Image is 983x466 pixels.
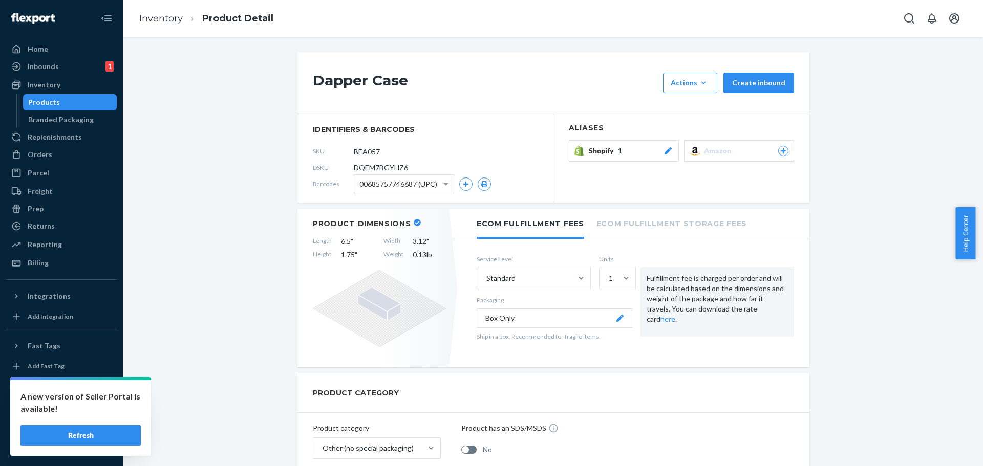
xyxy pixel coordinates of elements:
div: Billing [28,258,49,268]
a: Prep [6,201,117,217]
div: Branded Packaging [28,115,94,125]
div: 1 [609,273,613,283]
span: 1.75 [341,250,374,260]
p: A new version of Seller Portal is available! [20,390,141,415]
a: here [660,315,675,323]
span: Weight [383,250,403,260]
button: Fast Tags [6,338,117,354]
span: identifiers & barcodes [313,124,538,135]
span: DSKU [313,163,354,172]
button: Help Center [955,207,975,259]
a: Billing [6,255,117,271]
span: " [355,250,357,259]
a: Products [23,94,117,110]
span: Amazon [704,146,735,156]
h1: Dapper Case [313,73,658,93]
span: 0.13 lb [413,250,446,260]
button: Open Search Box [899,8,920,29]
div: Standard [486,273,516,283]
p: Packaging [477,296,632,304]
a: Replenishments [6,129,117,145]
button: Open account menu [944,8,965,29]
div: Other (no special packaging) [323,443,414,453]
span: " [426,237,429,246]
button: Close Navigation [96,8,117,29]
ol: breadcrumbs [131,4,282,34]
div: Prep [28,204,44,214]
span: Barcodes [313,180,354,188]
div: Inbounds [28,61,59,72]
p: Product category [313,423,441,433]
p: Ship in a box. Recommended for fragile items. [477,332,632,341]
div: Integrations [28,291,71,301]
div: Parcel [28,168,49,178]
img: Flexport logo [11,13,55,24]
div: Fulfillment fee is charged per order and will be calculated based on the dimensions and weight of... [640,267,794,337]
div: Freight [28,186,53,196]
span: " [351,237,353,246]
button: Give Feedback [6,437,117,454]
input: Other (no special packaging) [322,443,323,453]
div: Reporting [28,239,62,250]
span: SKU [313,147,354,156]
h2: PRODUCT CATEGORY [313,384,399,402]
button: Open notifications [922,8,942,29]
a: Branded Packaging [23,112,117,128]
h2: Product Dimensions [313,219,411,228]
span: Height [313,250,332,260]
p: Product has an SDS/MSDS [461,423,546,433]
button: Actions [663,73,717,93]
li: Ecom Fulfillment Storage Fees [596,209,747,237]
div: Fast Tags [28,341,60,351]
span: 1 [618,146,622,156]
li: Ecom Fulfillment Fees [477,209,584,239]
span: Length [313,236,332,247]
a: Freight [6,183,117,199]
a: Orders [6,146,117,163]
input: Standard [485,273,486,283]
a: Reporting [6,236,117,253]
a: Settings [6,385,117,402]
span: 6.5 [341,236,374,247]
span: 3.12 [413,236,446,247]
div: Actions [671,78,710,88]
iframe: Opens a widget where you can chat to one of our agents [918,435,973,461]
div: Inventory [28,80,60,90]
a: Product Detail [202,13,273,24]
button: Talk to Support [6,403,117,419]
a: Inbounds1 [6,58,117,75]
div: Home [28,44,48,54]
span: Shopify [589,146,618,156]
a: Returns [6,218,117,234]
button: Create inbound [723,73,794,93]
label: Units [599,255,632,263]
a: Inventory [6,77,117,93]
div: Orders [28,149,52,160]
div: Add Fast Tag [28,362,65,370]
button: Shopify1 [569,140,679,162]
div: Replenishments [28,132,82,142]
span: 00685757746687 (UPC) [359,175,437,193]
a: Parcel [6,165,117,181]
span: No [483,445,492,455]
button: Box Only [477,308,632,328]
button: Integrations [6,288,117,304]
div: Products [28,97,60,107]
a: Add Integration [6,308,117,325]
a: Inventory [139,13,183,24]
div: Returns [28,221,55,231]
button: Amazon [684,140,794,162]
a: Help Center [6,420,117,436]
input: 1 [608,273,609,283]
label: Service Level [477,255,591,263]
h2: Aliases [569,124,794,132]
a: Add Fast Tag [6,358,117,374]
div: 1 [105,61,114,72]
span: DQEM7BGYHZ6 [354,163,408,173]
div: Add Integration [28,312,73,321]
a: Home [6,41,117,57]
button: Refresh [20,425,141,446]
span: Width [383,236,403,247]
